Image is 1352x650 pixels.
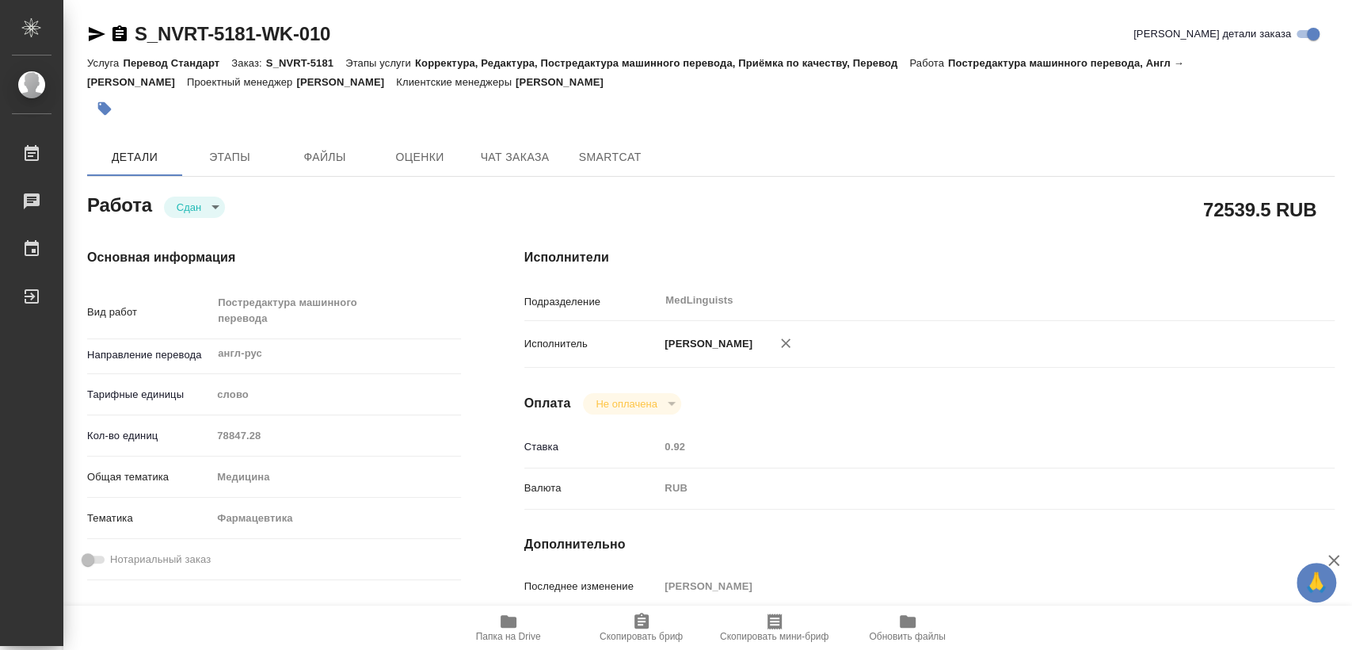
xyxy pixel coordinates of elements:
span: Скопировать мини-бриф [720,631,828,642]
button: Скопировать ссылку для ЯМессенджера [87,25,106,44]
a: S_NVRT-5181-WK-010 [135,23,330,44]
span: Этапы [192,147,268,167]
p: Кол-во единиц [87,428,211,444]
button: Сдан [172,201,206,214]
span: [PERSON_NAME] детали заказа [1133,26,1291,42]
input: Пустое поле [659,435,1266,458]
div: Фармацевтика [211,505,460,532]
span: SmartCat [572,147,648,167]
div: слово [211,381,460,408]
p: [PERSON_NAME] [516,76,615,88]
h4: Основная информация [87,248,461,267]
span: Нотариальный заказ [110,552,211,568]
p: Последнее изменение [524,579,660,595]
div: Сдан [583,393,680,415]
p: Валюта [524,480,660,496]
button: 🙏 [1297,563,1336,602]
p: Исполнитель [524,336,660,352]
span: Детали [97,147,173,167]
p: [PERSON_NAME] [296,76,396,88]
p: Заказ: [231,57,265,69]
p: Тарифные единицы [87,387,211,403]
button: Скопировать бриф [575,606,708,650]
button: Обновить файлы [841,606,974,650]
input: Пустое поле [211,424,460,447]
input: Пустое поле [659,575,1266,598]
p: Ставка [524,439,660,455]
div: Медицина [211,464,460,491]
span: Папка на Drive [476,631,541,642]
h4: Дополнительно [524,535,1335,554]
p: Направление перевода [87,347,211,363]
div: Сдан [164,197,225,218]
span: Обновить файлы [869,631,946,642]
p: [PERSON_NAME] [659,336,752,352]
span: Скопировать бриф [600,631,683,642]
p: Общая тематика [87,469,211,485]
span: 🙏 [1303,566,1330,599]
span: Файлы [287,147,363,167]
p: Перевод Стандарт [123,57,231,69]
h4: Исполнители [524,248,1335,267]
p: Вид работ [87,304,211,320]
h2: Работа [87,189,152,218]
h2: 72539.5 RUB [1203,196,1316,223]
span: Оценки [382,147,458,167]
div: RUB [659,475,1266,502]
p: Работа [909,57,948,69]
p: Подразделение [524,294,660,310]
h4: Оплата [524,394,571,413]
button: Скопировать мини-бриф [708,606,841,650]
p: Этапы услуги [345,57,415,69]
p: S_NVRT-5181 [266,57,345,69]
button: Не оплачена [591,397,661,411]
button: Папка на Drive [442,606,575,650]
p: Корректура, Редактура, Постредактура машинного перевода, Приёмка по качеству, Перевод [415,57,909,69]
p: Тематика [87,510,211,526]
span: Чат заказа [477,147,553,167]
button: Добавить тэг [87,91,122,126]
button: Скопировать ссылку [110,25,129,44]
p: Услуга [87,57,123,69]
button: Удалить исполнителя [768,326,803,361]
p: Клиентские менеджеры [396,76,516,88]
p: Проектный менеджер [187,76,296,88]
